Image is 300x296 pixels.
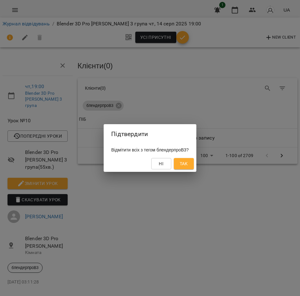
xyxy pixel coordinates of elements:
[111,129,189,139] h2: Підтвердити
[180,160,188,167] span: Так
[104,144,196,156] div: Відмітити всіх з тегом блендерпроВ3?
[174,158,194,169] button: Так
[159,160,163,167] span: Ні
[151,158,171,169] button: Ні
